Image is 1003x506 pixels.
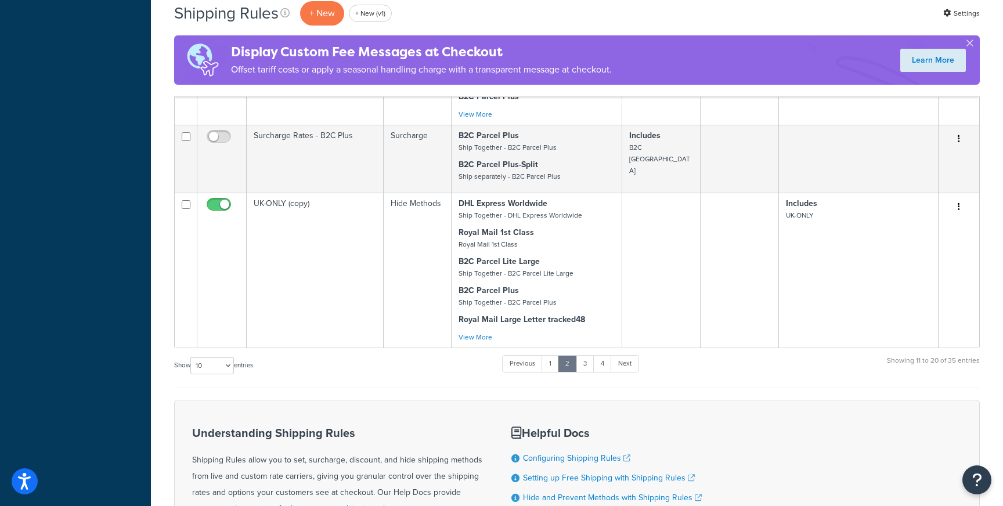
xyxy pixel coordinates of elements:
h1: Shipping Rules [174,2,279,24]
p: + New [300,1,344,25]
a: 1 [542,355,559,373]
a: View More [459,332,492,342]
label: Show entries [174,357,253,374]
a: View More [459,109,492,120]
button: Open Resource Center [962,465,991,494]
td: Hide Methods [384,193,452,348]
a: 3 [576,355,594,373]
strong: DHL Express Worldwide [459,197,547,209]
a: Hide and Prevent Methods with Shipping Rules [523,491,702,504]
h4: Display Custom Fee Messages at Checkout [231,42,612,62]
img: duties-banner-06bc72dcb5fe05cb3f9472aba00be2ae8eb53ab6f0d8bb03d382ba314ac3c341.png [174,35,231,85]
td: Surcharge [384,125,452,193]
strong: B2C Parcel Plus [459,129,519,142]
h3: Helpful Docs [511,427,702,439]
strong: Royal Mail Large Letter tracked48 [459,313,585,326]
td: Surcharge Rates - B2C Plus [247,125,384,193]
strong: B2C Parcel Lite Large [459,255,540,268]
a: 4 [593,355,612,373]
p: Offset tariff costs or apply a seasonal handling charge with a transparent message at checkout. [231,62,612,78]
a: Next [611,355,639,373]
a: Previous [502,355,543,373]
small: Ship Together - DHL Express Worldwide [459,210,582,221]
a: Configuring Shipping Rules [523,452,630,464]
strong: Includes [629,129,661,142]
small: B2C [GEOGRAPHIC_DATA] [629,142,690,176]
strong: B2C Parcel Plus-Split [459,158,538,171]
small: Ship Together - B2C Parcel Lite Large [459,268,573,279]
a: + New (v1) [349,5,392,22]
strong: B2C Parcel Plus [459,284,519,297]
a: Learn More [900,49,966,72]
small: Royal Mail 1st Class [459,239,518,250]
a: Settings [943,5,980,21]
a: 2 [558,355,577,373]
small: UK-ONLY [786,210,813,221]
strong: Includes [786,197,817,209]
small: Ship separately - B2C Parcel Plus [459,171,561,182]
strong: Royal Mail 1st Class [459,226,534,238]
small: Ship Together - B2C Parcel Plus [459,142,557,153]
select: Showentries [190,357,234,374]
div: Showing 11 to 20 of 35 entries [887,354,980,379]
small: Ship Together - B2C Parcel Plus [459,297,557,308]
h3: Understanding Shipping Rules [192,427,482,439]
td: UK-ONLY (copy) [247,193,384,348]
a: Setting up Free Shipping with Shipping Rules [523,472,695,484]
